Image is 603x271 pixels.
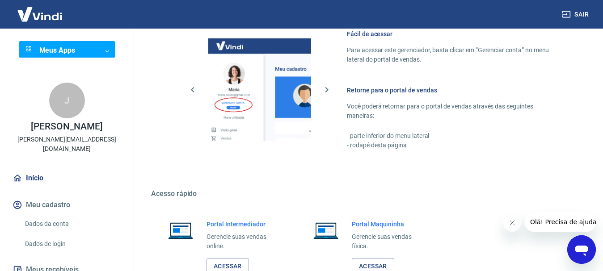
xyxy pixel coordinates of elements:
[5,6,75,13] span: Olá! Precisa de ajuda?
[347,86,560,95] h6: Retorne para o portal de vendas
[503,214,521,232] iframe: Fechar mensagem
[347,46,560,64] p: Para acessar este gerenciador, basta clicar em “Gerenciar conta” no menu lateral do portal de ven...
[560,6,592,23] button: Sair
[151,189,582,198] h5: Acesso rápido
[11,195,123,215] button: Meu cadastro
[347,141,560,150] p: - rodapé desta página
[352,232,426,251] p: Gerencie suas vendas física.
[347,102,560,121] p: Você poderá retornar para o portal de vendas através das seguintes maneiras:
[21,215,123,233] a: Dados da conta
[208,38,311,141] img: Imagem da dashboard mostrando o botão de gerenciar conta na sidebar no lado esquerdo
[307,220,345,241] img: Imagem de um notebook aberto
[11,0,69,28] img: Vindi
[352,220,426,229] h6: Portal Maquininha
[347,29,560,38] h6: Fácil de acessar
[11,168,123,188] a: Início
[567,235,596,264] iframe: Botão para abrir a janela de mensagens
[207,220,280,229] h6: Portal Intermediador
[31,122,102,131] p: [PERSON_NAME]
[207,232,280,251] p: Gerencie suas vendas online.
[21,235,123,253] a: Dados de login
[162,220,199,241] img: Imagem de um notebook aberto
[525,212,596,232] iframe: Mensagem da empresa
[347,131,560,141] p: - parte inferior do menu lateral
[7,135,127,154] p: [PERSON_NAME][EMAIL_ADDRESS][DOMAIN_NAME]
[49,83,85,118] div: J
